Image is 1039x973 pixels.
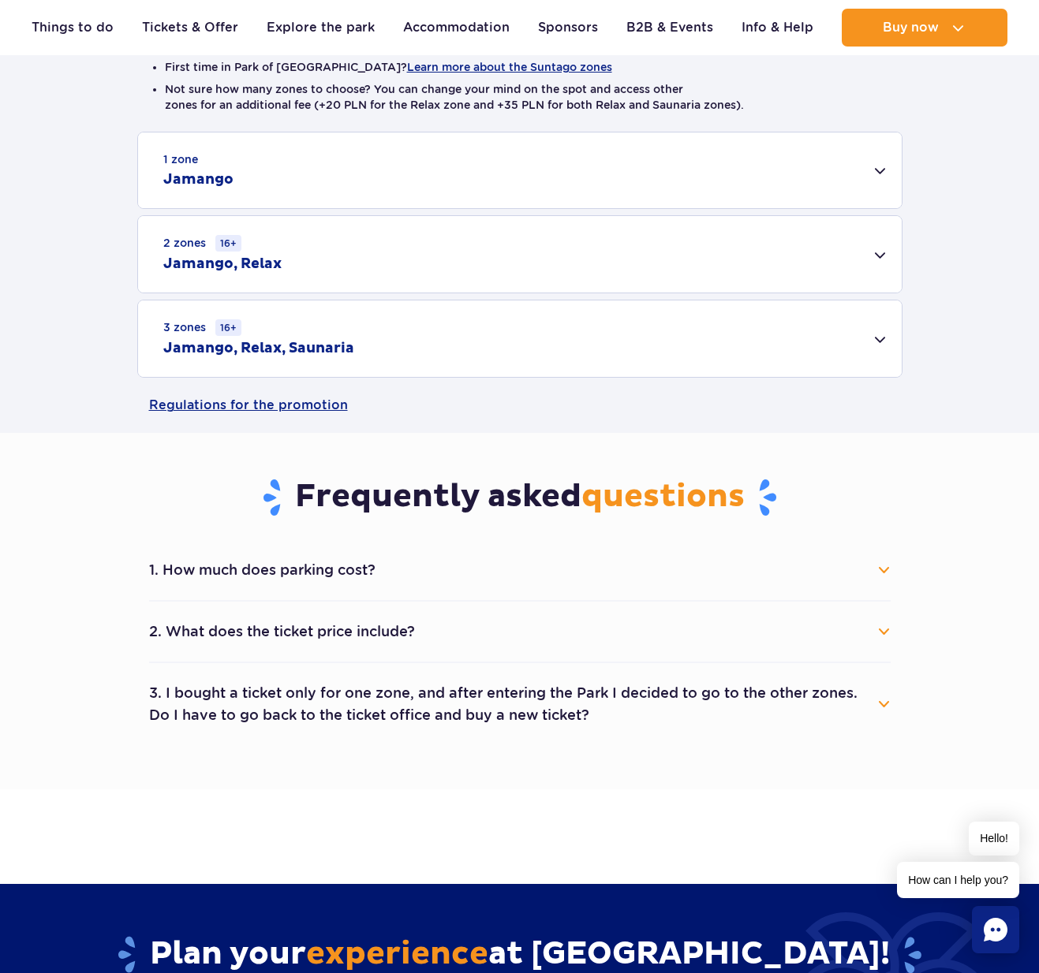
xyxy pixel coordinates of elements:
small: 3 zones [163,319,241,336]
a: Info & Help [742,9,813,47]
a: Accommodation [403,9,510,47]
span: questions [581,477,745,516]
button: 2. What does the ticket price include? [149,614,891,649]
small: 2 zones [163,235,241,252]
a: B2B & Events [626,9,713,47]
small: 16+ [215,235,241,252]
small: 1 zone [163,151,198,167]
button: Learn more about the Suntago zones [407,61,612,73]
h3: Frequently asked [149,477,891,518]
span: How can I help you? [897,862,1019,898]
a: Explore the park [267,9,375,47]
small: 16+ [215,319,241,336]
span: Hello! [969,822,1019,856]
h2: Jamango [163,170,234,189]
li: First time in Park of [GEOGRAPHIC_DATA]? [165,59,875,75]
button: 1. How much does parking cost? [149,553,891,587]
span: Buy now [883,21,939,35]
a: Things to do [32,9,114,47]
li: Not sure how many zones to choose? You can change your mind on the spot and access other zones fo... [165,81,875,113]
h2: Jamango, Relax, Saunaria [163,339,354,358]
button: 3. I bought a ticket only for one zone, and after entering the Park I decided to go to the other ... [149,676,891,733]
a: Sponsors [538,9,598,47]
a: Regulations for the promotion [149,378,891,433]
div: Chat [972,906,1019,953]
button: Buy now [842,9,1007,47]
h2: Jamango, Relax [163,255,282,274]
a: Tickets & Offer [142,9,238,47]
